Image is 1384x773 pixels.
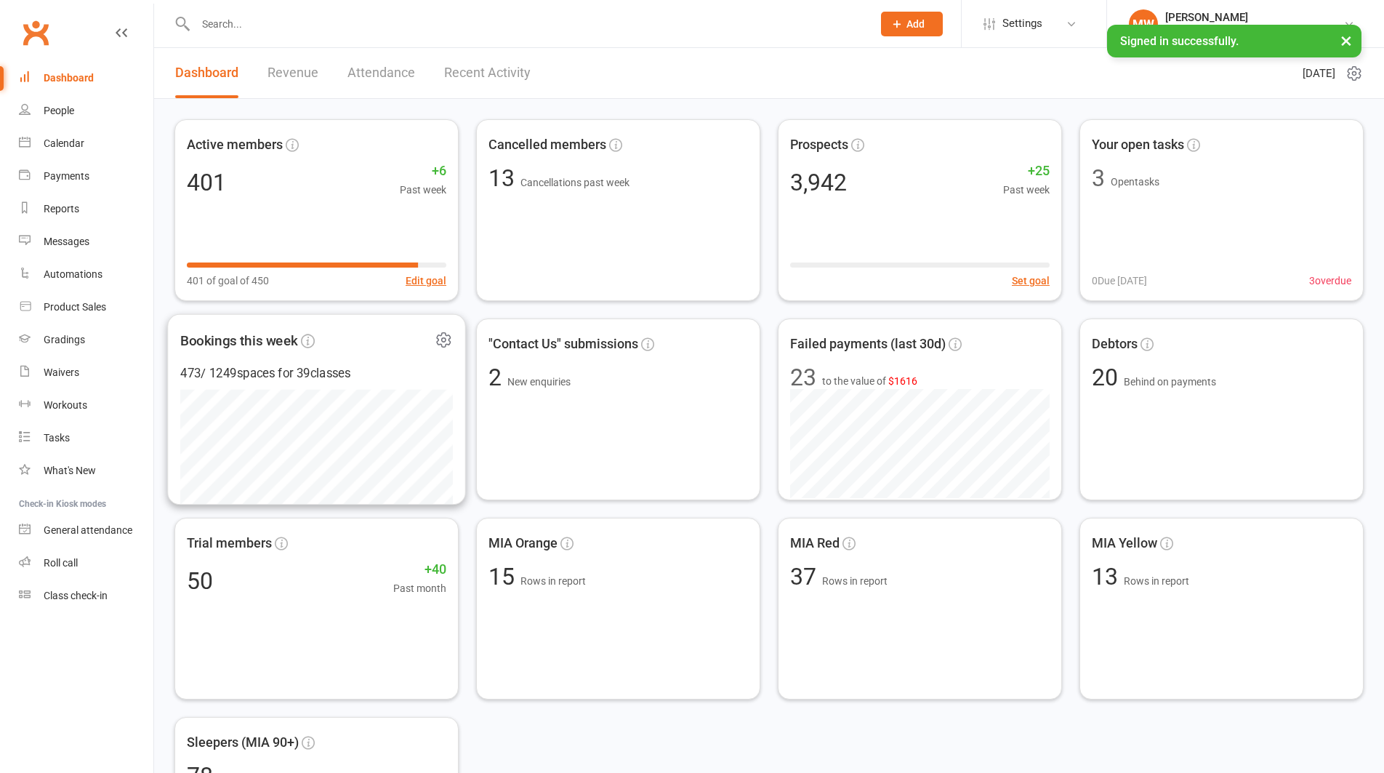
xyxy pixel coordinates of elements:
span: 15 [488,563,520,590]
div: Messages [44,236,89,247]
span: 13 [488,164,520,192]
a: What's New [19,454,153,487]
a: Waivers [19,356,153,389]
a: People [19,95,153,127]
span: Signed in successfully. [1120,34,1239,48]
span: Debtors [1092,334,1138,355]
span: +25 [1003,161,1050,182]
span: Rows in report [520,575,586,587]
a: Payments [19,160,153,193]
div: 23 [790,366,816,389]
a: Tasks [19,422,153,454]
span: Open tasks [1111,176,1159,188]
a: Messages [19,225,153,258]
span: Rows in report [1124,575,1189,587]
span: Sleepers (MIA 90+) [187,732,299,753]
div: Payments [44,170,89,182]
div: Tasks [44,432,70,444]
span: MIA Yellow [1092,533,1157,554]
div: Automations [44,268,102,280]
span: $1616 [888,375,917,387]
span: to the value of [822,373,917,389]
span: Your open tasks [1092,135,1184,156]
a: General attendance kiosk mode [19,514,153,547]
a: Gradings [19,324,153,356]
span: MIA Orange [488,533,558,554]
div: 401 [187,171,226,194]
span: Cancelled members [488,135,606,156]
div: Roll call [44,557,78,569]
div: [PERSON_NAME] [1165,11,1343,24]
div: Dashboard [44,72,94,84]
div: Class check-in [44,590,108,601]
button: Add [881,12,943,36]
a: Class kiosk mode [19,580,153,612]
div: 50 [187,569,213,593]
span: 3 overdue [1309,273,1351,289]
button: × [1333,25,1359,56]
a: Dashboard [175,48,238,98]
div: 3 [1092,167,1105,190]
div: People [44,105,74,116]
span: Cancellations past week [520,177,629,188]
div: Calendar [44,137,84,149]
button: Edit goal [406,273,446,289]
a: Dashboard [19,62,153,95]
span: Prospects [790,135,848,156]
span: Rows in report [822,575,888,587]
span: Past month [393,580,446,596]
span: +40 [393,559,446,580]
div: Gradings [44,334,85,345]
div: Waivers [44,367,79,378]
span: 37 [790,563,822,590]
span: Failed payments (last 30d) [790,334,946,355]
span: +6 [400,161,446,182]
span: MIA Red [790,533,840,554]
div: MW [1129,9,1158,39]
div: Product Sales [44,301,106,313]
div: 473 / 1249 spaces for 39 classes [180,364,453,383]
span: Bookings this week [180,329,298,351]
a: Automations [19,258,153,291]
span: Trial members [187,533,272,554]
span: 2 [488,364,507,391]
span: Active members [187,135,283,156]
a: Clubworx [17,15,54,51]
span: "Contact Us" submissions [488,334,638,355]
a: Attendance [347,48,415,98]
span: Behind on payments [1124,376,1216,388]
a: Recent Activity [444,48,531,98]
button: Set goal [1012,273,1050,289]
span: 13 [1092,563,1124,590]
a: Workouts [19,389,153,422]
a: Revenue [267,48,318,98]
div: Urban Muaythai - [GEOGRAPHIC_DATA] [1165,24,1343,37]
a: Roll call [19,547,153,580]
span: Settings [1002,7,1042,40]
a: Product Sales [19,291,153,324]
span: [DATE] [1303,65,1335,82]
div: What's New [44,465,96,476]
div: Reports [44,203,79,215]
a: Calendar [19,127,153,160]
div: Workouts [44,399,87,411]
span: 401 of goal of 450 [187,273,269,289]
span: Past week [400,182,446,198]
input: Search... [191,14,862,34]
span: Past week [1003,182,1050,198]
span: New enquiries [507,376,571,388]
div: 3,942 [790,171,847,194]
div: General attendance [44,524,132,536]
span: Add [906,18,925,30]
span: 0 Due [DATE] [1092,273,1147,289]
span: 20 [1092,364,1124,391]
a: Reports [19,193,153,225]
